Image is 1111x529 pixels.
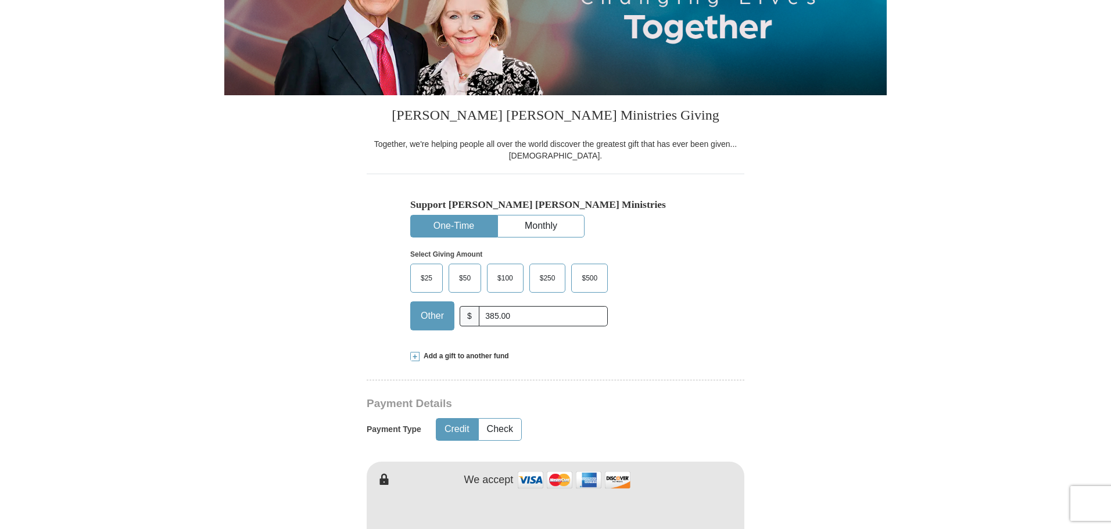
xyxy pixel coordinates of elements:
span: $50 [453,269,476,287]
button: One-Time [411,215,497,237]
span: $500 [576,269,603,287]
h4: We accept [464,474,514,487]
h5: Payment Type [367,424,421,434]
button: Monthly [498,215,584,237]
h3: Payment Details [367,397,663,411]
span: $100 [492,269,519,287]
div: Together, we're helping people all over the world discover the greatest gift that has ever been g... [367,138,744,161]
span: $ [460,306,479,326]
button: Check [479,419,521,440]
span: $25 [415,269,438,287]
strong: Select Giving Amount [410,250,482,258]
img: credit cards accepted [516,467,632,492]
h3: [PERSON_NAME] [PERSON_NAME] Ministries Giving [367,95,744,138]
button: Credit [436,419,478,440]
h5: Support [PERSON_NAME] [PERSON_NAME] Ministries [410,199,701,211]
input: Other Amount [479,306,608,326]
span: Add a gift to another fund [420,351,509,361]
span: Other [415,307,450,325]
span: $250 [534,269,561,287]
